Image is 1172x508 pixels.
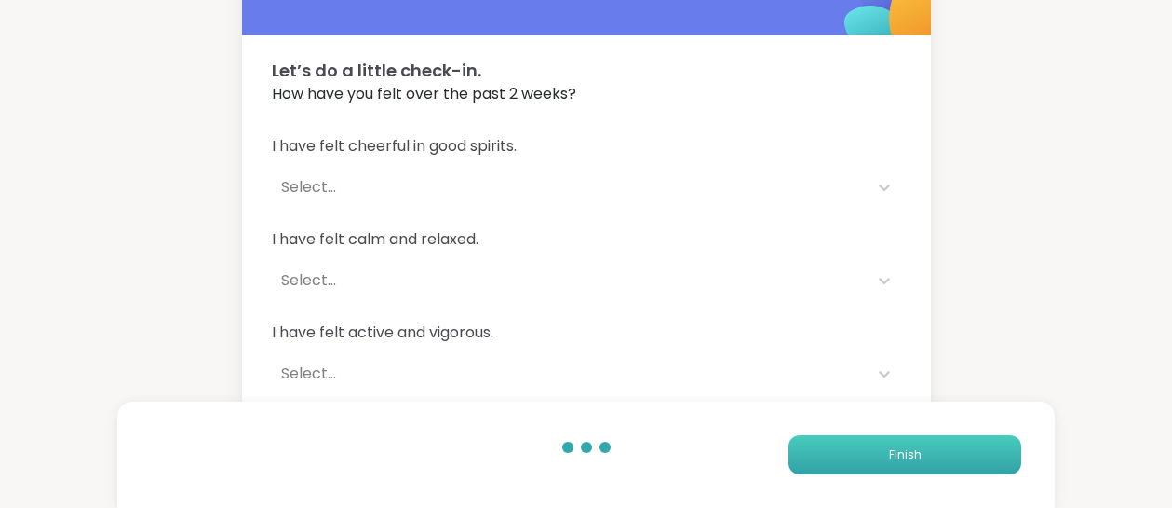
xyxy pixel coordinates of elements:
span: Finish [889,446,922,463]
span: I have felt cheerful in good spirits. [272,135,901,158]
span: Let’s do a little check-in. [272,58,901,83]
span: I have felt active and vigorous. [272,322,901,344]
button: Finish [788,435,1021,474]
div: Select... [281,363,858,385]
span: I have felt calm and relaxed. [272,228,901,251]
div: Select... [281,269,858,292]
span: How have you felt over the past 2 weeks? [272,83,901,105]
div: Select... [281,176,858,199]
